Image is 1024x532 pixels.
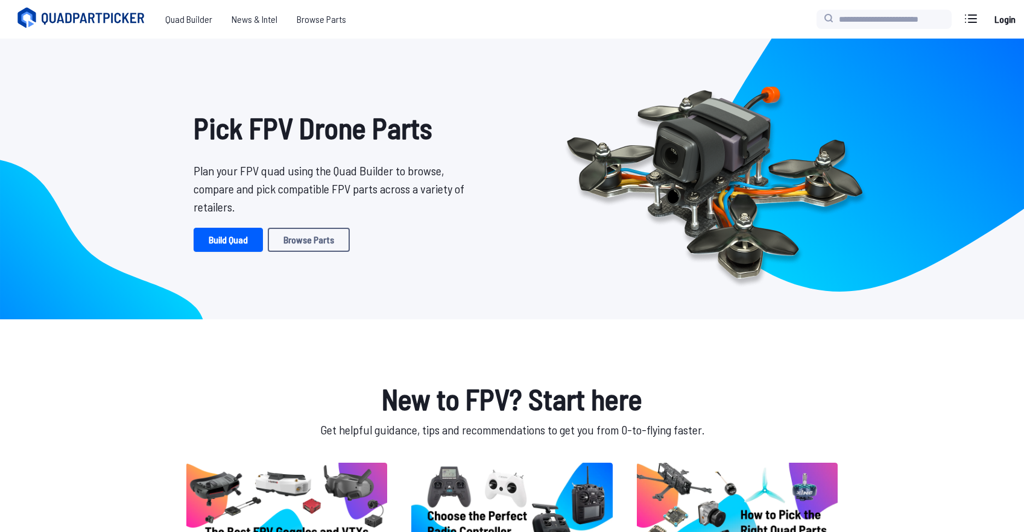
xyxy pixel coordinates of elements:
[541,58,888,299] img: Quadcopter
[287,7,356,31] a: Browse Parts
[184,421,840,439] p: Get helpful guidance, tips and recommendations to get you from 0-to-flying faster.
[990,7,1019,31] a: Login
[194,228,263,252] a: Build Quad
[184,377,840,421] h1: New to FPV? Start here
[194,106,473,149] h1: Pick FPV Drone Parts
[156,7,222,31] a: Quad Builder
[222,7,287,31] a: News & Intel
[268,228,350,252] a: Browse Parts
[194,161,473,216] p: Plan your FPV quad using the Quad Builder to browse, compare and pick compatible FPV parts across...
